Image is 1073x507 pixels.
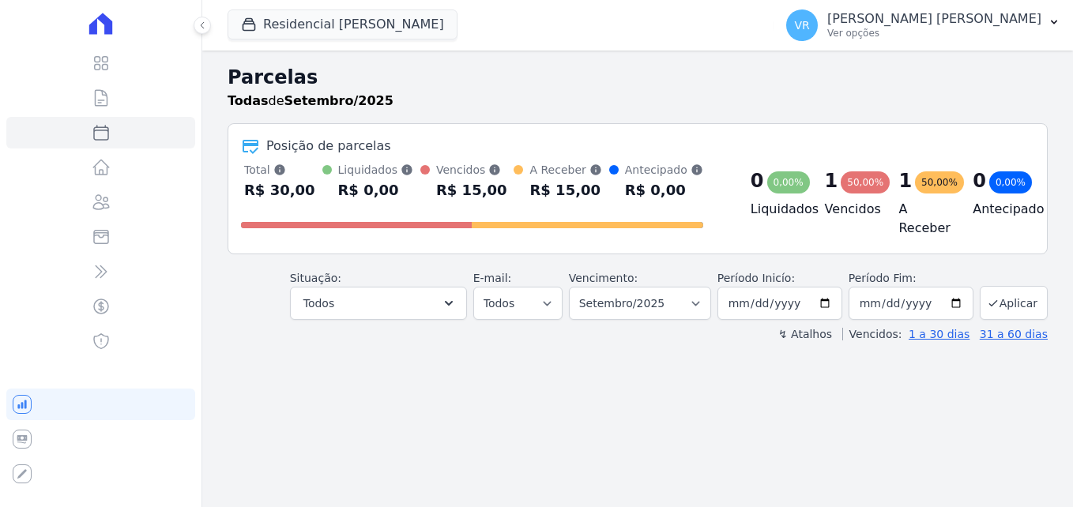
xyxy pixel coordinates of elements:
[290,272,341,284] label: Situação:
[825,200,874,219] h4: Vencidos
[228,9,457,39] button: Residencial [PERSON_NAME]
[778,328,832,340] label: ↯ Atalhos
[973,168,986,193] div: 0
[973,200,1022,219] h4: Antecipado
[898,168,912,193] div: 1
[625,162,703,178] div: Antecipado
[751,200,800,219] h4: Liquidados
[569,272,638,284] label: Vencimento:
[284,93,393,108] strong: Setembro/2025
[827,27,1041,39] p: Ver opções
[436,162,507,178] div: Vencidos
[841,171,890,193] div: 50,00%
[228,93,269,108] strong: Todas
[989,171,1032,193] div: 0,00%
[849,270,973,287] label: Período Fim:
[303,294,334,313] span: Todos
[266,137,391,156] div: Posição de parcelas
[774,3,1073,47] button: VR [PERSON_NAME] [PERSON_NAME] Ver opções
[751,168,764,193] div: 0
[228,92,393,111] p: de
[717,272,795,284] label: Período Inicío:
[529,178,601,203] div: R$ 15,00
[529,162,601,178] div: A Receber
[244,178,315,203] div: R$ 30,00
[473,272,512,284] label: E-mail:
[625,178,703,203] div: R$ 0,00
[827,11,1041,27] p: [PERSON_NAME] [PERSON_NAME]
[915,171,964,193] div: 50,00%
[825,168,838,193] div: 1
[980,328,1048,340] a: 31 a 60 dias
[338,178,414,203] div: R$ 0,00
[898,200,947,238] h4: A Receber
[244,162,315,178] div: Total
[228,63,1048,92] h2: Parcelas
[980,286,1048,320] button: Aplicar
[909,328,969,340] a: 1 a 30 dias
[767,171,810,193] div: 0,00%
[842,328,902,340] label: Vencidos:
[436,178,507,203] div: R$ 15,00
[794,20,809,31] span: VR
[338,162,414,178] div: Liquidados
[290,287,467,320] button: Todos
